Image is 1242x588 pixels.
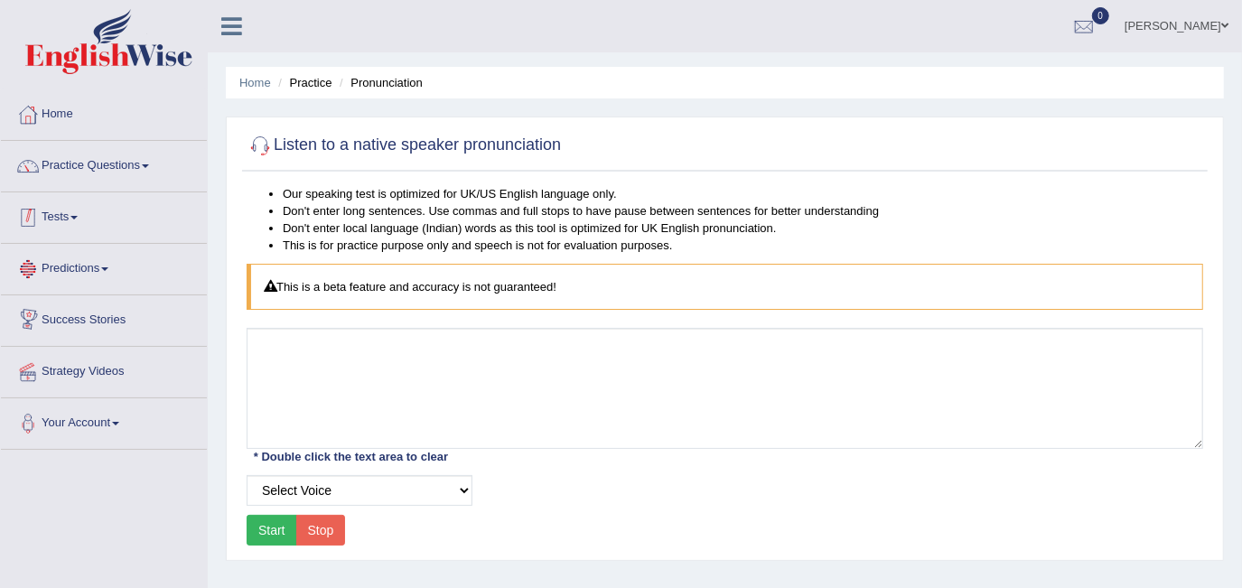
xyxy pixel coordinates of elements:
button: Start [247,515,297,546]
a: Success Stories [1,295,207,341]
li: Practice [274,74,332,91]
a: Strategy Videos [1,347,207,392]
li: Pronunciation [335,74,423,91]
div: This is a beta feature and accuracy is not guaranteed! [247,264,1203,310]
li: This is for practice purpose only and speech is not for evaluation purposes. [283,237,1203,254]
li: Don't enter local language (Indian) words as this tool is optimized for UK English pronunciation. [283,219,1203,237]
div: * Double click the text area to clear [247,448,455,467]
a: Home [239,76,271,89]
a: Tests [1,192,207,238]
a: Predictions [1,244,207,289]
a: Practice Questions [1,141,207,186]
li: Our speaking test is optimized for UK/US English language only. [283,185,1203,202]
h2: Listen to a native speaker pronunciation [247,132,561,159]
a: Your Account [1,398,207,443]
a: Home [1,89,207,135]
button: Stop [296,515,346,546]
span: 0 [1092,7,1110,24]
li: Don't enter long sentences. Use commas and full stops to have pause between sentences for better ... [283,202,1203,219]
